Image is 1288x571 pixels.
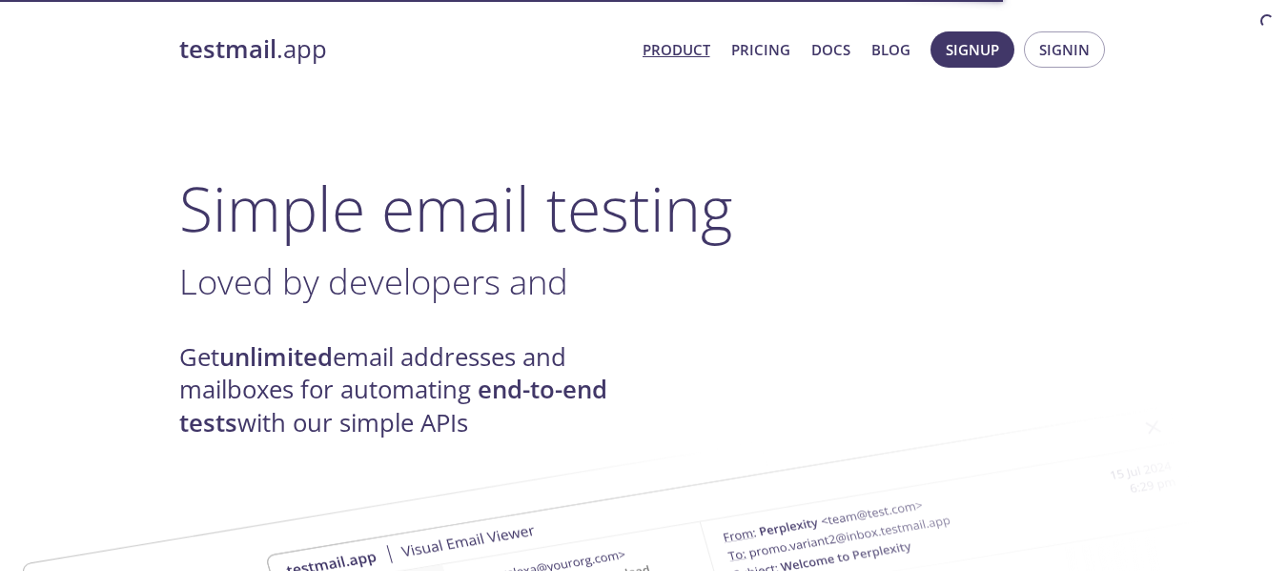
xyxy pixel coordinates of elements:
a: Blog [871,37,910,62]
strong: unlimited [219,340,333,374]
h4: Get email addresses and mailboxes for automating with our simple APIs [179,341,644,439]
span: Signup [946,37,999,62]
a: Product [643,37,710,62]
h1: Simple email testing [179,172,1110,245]
span: Signin [1039,37,1090,62]
a: Pricing [731,37,790,62]
a: Docs [811,37,850,62]
span: Loved by developers and [179,257,568,305]
strong: testmail [179,32,276,66]
strong: end-to-end tests [179,373,607,438]
a: testmail.app [179,33,627,66]
button: Signup [930,31,1014,68]
button: Signin [1024,31,1105,68]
